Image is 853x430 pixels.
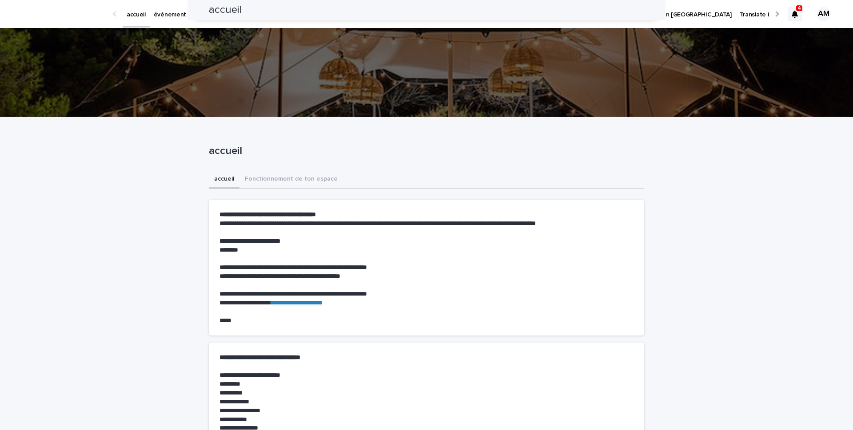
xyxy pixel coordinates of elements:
p: accueil [209,145,641,158]
div: 4 [788,7,802,21]
button: Fonctionnement de ton espace [239,170,343,189]
img: Ls34BcGeRexTGTNfXpUC [18,5,104,23]
button: accueil [209,170,239,189]
div: AM [817,7,831,21]
p: 4 [798,5,801,11]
